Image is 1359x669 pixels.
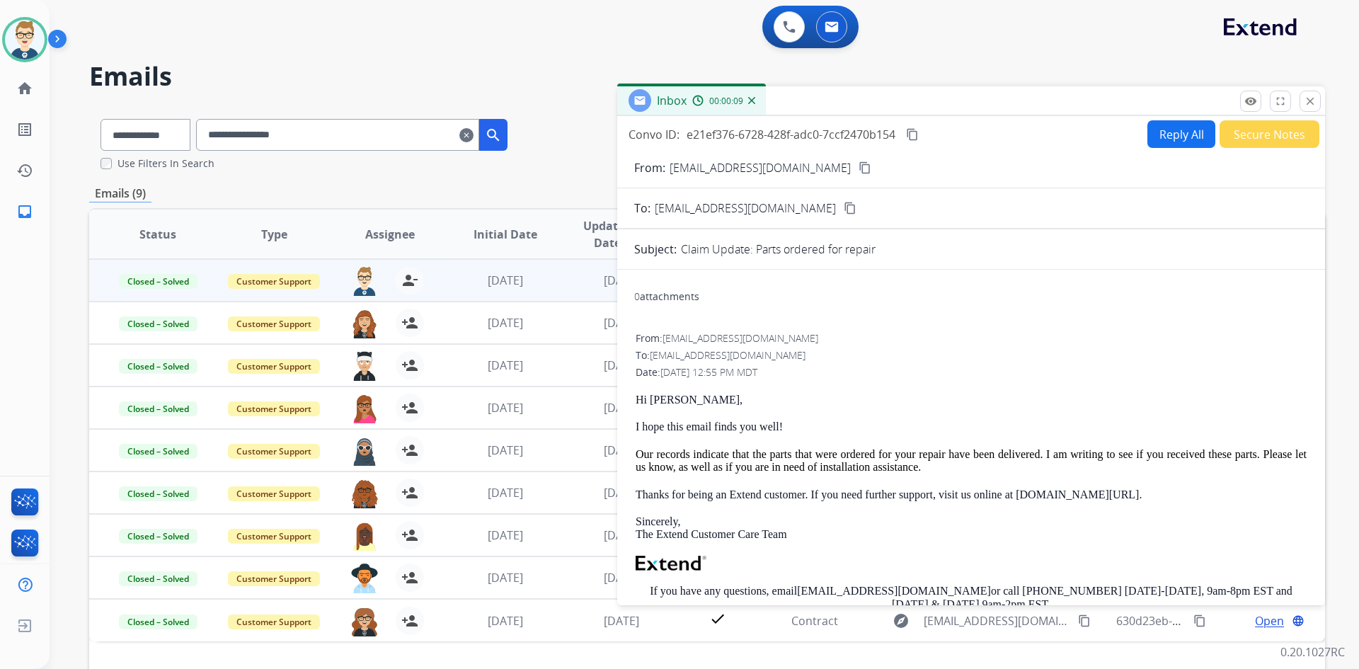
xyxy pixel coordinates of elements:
span: [DATE] [604,315,639,331]
mat-icon: person_remove [401,272,418,289]
span: Customer Support [228,529,320,544]
p: Sincerely, The Extend Customer Care Team [636,515,1307,542]
span: [DATE] [604,527,639,543]
mat-icon: clear [459,127,474,144]
mat-icon: language [1292,614,1304,627]
mat-icon: content_copy [906,128,919,141]
span: [DATE] [604,358,639,373]
mat-icon: content_copy [1193,614,1206,627]
mat-icon: person_add [401,569,418,586]
img: agent-avatar [350,607,379,636]
p: Emails (9) [89,185,151,202]
p: Claim Update: Parts ordered for repair [681,241,876,258]
mat-icon: person_add [401,442,418,459]
mat-icon: person_add [401,399,418,416]
span: [DATE] [604,613,639,629]
span: [DATE] 12:55 PM MDT [660,365,757,379]
mat-icon: fullscreen [1274,95,1287,108]
span: Closed – Solved [119,529,197,544]
div: attachments [634,290,699,304]
mat-icon: remove_red_eye [1244,95,1257,108]
mat-icon: history [16,162,33,179]
mat-icon: content_copy [859,161,871,174]
span: Assignee [365,226,415,243]
mat-icon: content_copy [844,202,856,215]
span: [EMAIL_ADDRESS][DOMAIN_NAME] [663,331,818,345]
span: Closed – Solved [119,571,197,586]
span: Closed – Solved [119,359,197,374]
span: [DATE] [488,315,523,331]
p: To: [634,200,650,217]
p: Convo ID: [629,126,679,143]
span: [DATE] [488,442,523,458]
span: Updated Date [575,217,640,251]
span: Closed – Solved [119,274,197,289]
span: [DATE] [488,273,523,288]
span: [DATE] [604,273,639,288]
div: From: [636,331,1307,345]
p: If you have any questions, email or call [PHONE_NUMBER] [DATE]-[DATE], 9am-8pm EST and [DATE] & [... [636,585,1307,611]
img: agent-avatar [350,436,379,466]
span: 00:00:09 [709,96,743,107]
span: [DATE] [604,442,639,458]
mat-icon: list_alt [16,121,33,138]
label: Use Filters In Search [117,156,214,171]
span: Customer Support [228,401,320,416]
span: Type [261,226,287,243]
mat-icon: person_add [401,612,418,629]
mat-icon: search [485,127,502,144]
span: [EMAIL_ADDRESS][DOMAIN_NAME] [655,200,836,217]
span: Customer Support [228,486,320,501]
span: Contract [791,613,838,629]
div: To: [636,348,1307,362]
p: Thanks for being an Extend customer. If you need further support, visit us online at [DOMAIN_NAME... [636,488,1307,501]
mat-icon: person_add [401,484,418,501]
span: Inbox [657,93,687,108]
img: agent-avatar [350,266,379,296]
span: Closed – Solved [119,316,197,331]
p: 0.20.1027RC [1280,644,1345,661]
span: Closed – Solved [119,444,197,459]
span: [DATE] [604,570,639,585]
img: agent-avatar [350,309,379,338]
span: Customer Support [228,316,320,331]
span: [DATE] [488,358,523,373]
button: Secure Notes [1220,120,1319,148]
img: agent-avatar [350,394,379,423]
span: Initial Date [474,226,537,243]
p: Our records indicate that the parts that were ordered for your repair have been delivered. I am w... [636,448,1307,474]
span: e21ef376-6728-428f-adc0-7ccf2470b154 [687,127,895,142]
span: Customer Support [228,614,320,629]
span: Closed – Solved [119,486,197,501]
span: [DATE] [488,485,523,501]
a: [EMAIL_ADDRESS][DOMAIN_NAME] [797,585,991,597]
span: [DATE] [488,527,523,543]
mat-icon: check [709,610,726,627]
span: Status [139,226,176,243]
img: agent-avatar [350,479,379,508]
div: Date: [636,365,1307,379]
img: avatar [5,20,45,59]
img: agent-avatar [350,351,379,381]
mat-icon: home [16,80,33,97]
mat-icon: person_add [401,357,418,374]
span: [DATE] [488,400,523,416]
span: [DATE] [604,400,639,416]
span: Customer Support [228,359,320,374]
span: [DATE] [488,613,523,629]
h2: Emails [89,62,1325,91]
span: [DATE] [604,485,639,501]
span: [EMAIL_ADDRESS][DOMAIN_NAME] [650,348,805,362]
p: I hope this email finds you well! [636,421,1307,433]
p: Hi [PERSON_NAME], [636,394,1307,406]
mat-icon: person_add [401,527,418,544]
mat-icon: close [1304,95,1317,108]
span: [EMAIL_ADDRESS][DOMAIN_NAME] [924,612,1070,629]
span: Open [1255,612,1284,629]
p: From: [634,159,665,176]
img: agent-avatar [350,521,379,551]
span: 630d23eb-003b-4ce6-92b8-eb888082f0d4 [1116,613,1335,629]
mat-icon: inbox [16,203,33,220]
mat-icon: explore [893,612,910,629]
img: agent-avatar [350,564,379,593]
